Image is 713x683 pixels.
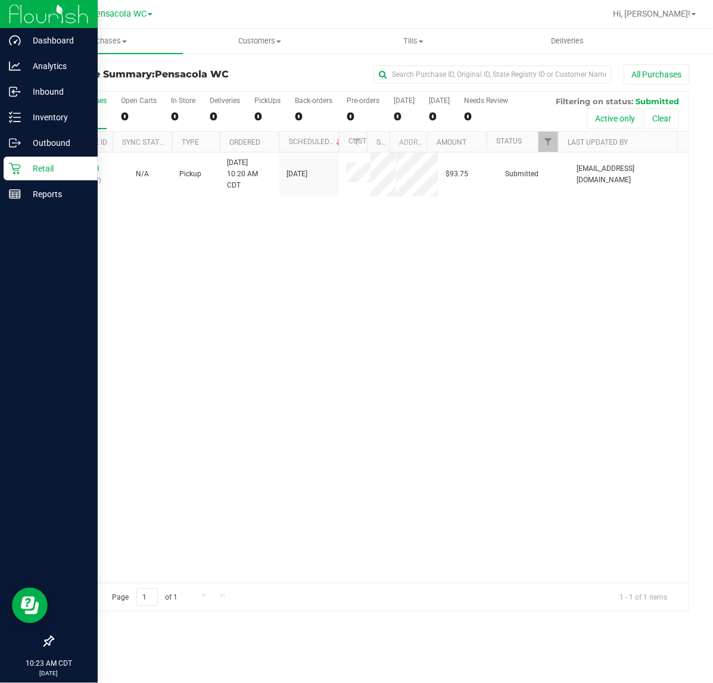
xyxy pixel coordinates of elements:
a: Ordered [229,138,260,146]
input: Search Purchase ID, Original ID, State Registry ID or Customer Name... [373,66,612,83]
div: Deliveries [210,96,240,105]
a: Filter [538,132,558,152]
inline-svg: Analytics [9,60,21,72]
div: [DATE] [429,96,450,105]
span: Purchases [29,36,183,46]
inline-svg: Inventory [9,111,21,123]
inline-svg: Inbound [9,86,21,98]
div: 0 [295,110,332,123]
span: [DATE] [287,169,307,180]
a: Last Updated By [568,138,628,146]
p: Analytics [21,59,92,73]
a: Scheduled [289,138,343,146]
div: Needs Review [464,96,508,105]
p: Outbound [21,136,92,150]
span: Customers [183,36,337,46]
a: Type [182,138,199,146]
div: Back-orders [295,96,332,105]
span: Deliveries [535,36,600,46]
a: Status [496,137,522,145]
div: 0 [429,110,450,123]
a: Filter [347,132,367,152]
span: Filtering on status: [556,96,633,106]
button: N/A [136,169,149,180]
div: In Store [171,96,195,105]
a: Amount [437,138,466,146]
inline-svg: Reports [9,188,21,200]
div: Pre-orders [347,96,379,105]
span: 1 - 1 of 1 items [610,588,677,606]
button: Clear [644,108,679,129]
a: Deliveries [491,29,645,54]
p: 10:23 AM CDT [5,658,92,669]
span: $93.75 [446,169,468,180]
a: Tills [337,29,491,54]
inline-svg: Dashboard [9,35,21,46]
input: 1 [136,588,158,607]
a: Purchases [29,29,183,54]
th: Address [390,132,427,152]
button: All Purchases [624,64,689,85]
p: Dashboard [21,33,92,48]
p: Inbound [21,85,92,99]
h3: Purchase Summary: [52,69,264,80]
div: 0 [121,110,157,123]
a: Customers [183,29,337,54]
inline-svg: Outbound [9,137,21,149]
inline-svg: Retail [9,163,21,174]
span: Pensacola WC [91,9,147,19]
p: [DATE] [5,669,92,678]
a: State Registry ID [377,138,440,146]
a: Sync Status [122,138,168,146]
span: Hi, [PERSON_NAME]! [613,9,690,18]
div: 0 [210,110,240,123]
span: [EMAIL_ADDRESS][DOMAIN_NAME] [577,163,681,186]
div: 0 [464,110,508,123]
span: Not Applicable [136,170,149,178]
span: Submitted [505,169,538,180]
span: [DATE] 10:20 AM CDT [227,157,272,192]
span: Page of 1 [102,588,188,607]
div: 0 [171,110,195,123]
iframe: Resource center [12,588,48,623]
div: [DATE] [394,96,415,105]
div: 0 [254,110,281,123]
span: Submitted [636,96,679,106]
div: PickUps [254,96,281,105]
span: Pensacola WC [155,68,229,80]
span: Tills [337,36,490,46]
button: Active only [587,108,643,129]
div: Open Carts [121,96,157,105]
p: Retail [21,161,92,176]
span: Pickup [179,169,201,180]
p: Inventory [21,110,92,124]
div: 0 [394,110,415,123]
div: 0 [347,110,379,123]
p: Reports [21,187,92,201]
